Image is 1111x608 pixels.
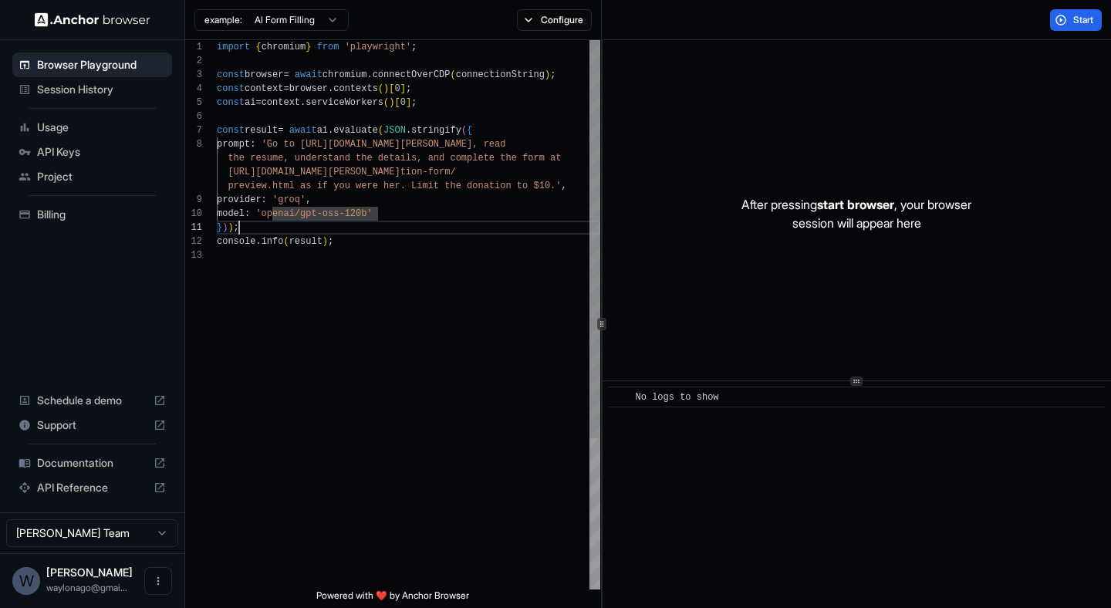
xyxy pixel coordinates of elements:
span: browser [245,69,283,80]
span: chromium [322,69,367,80]
span: = [255,97,261,108]
span: JSON [383,125,406,136]
span: No logs to show [636,392,719,403]
span: the resume, understand the details, and complete t [228,153,505,164]
span: } [217,222,222,233]
div: Session History [12,77,172,102]
div: 11 [185,221,202,235]
span: 0 [394,83,400,94]
span: Billing [37,207,166,222]
span: context [245,83,283,94]
span: ( [283,236,289,247]
div: API Reference [12,475,172,500]
div: API Keys [12,140,172,164]
span: , [306,194,311,205]
span: browser [289,83,328,94]
span: ​ [616,390,624,405]
span: example: [204,14,242,26]
span: chromium [262,42,306,52]
span: n to $10.' [505,181,561,191]
span: , [561,181,566,191]
span: . [328,125,333,136]
span: . [300,97,306,108]
span: API Keys [37,144,166,160]
span: { [467,125,472,136]
div: 9 [185,193,202,207]
span: 'openai/gpt-oss-120b' [255,208,372,219]
span: tion-form/ [400,167,456,177]
span: ; [411,42,417,52]
span: connectOverCDP [373,69,451,80]
div: 13 [185,248,202,262]
span: ) [389,97,394,108]
span: he form at [505,153,561,164]
img: Anchor Logo [35,12,150,27]
p: After pressing , your browser session will appear here [741,195,971,232]
span: from [317,42,339,52]
span: model [217,208,245,219]
span: } [306,42,311,52]
span: const [217,83,245,94]
span: : [262,194,267,205]
span: provider [217,194,262,205]
div: 8 [185,137,202,151]
span: Browser Playground [37,57,166,73]
span: console [217,236,255,247]
span: ) [383,83,389,94]
span: ; [406,83,411,94]
div: 3 [185,68,202,82]
span: contexts [333,83,378,94]
span: = [278,125,283,136]
span: Support [37,417,147,433]
span: prompt [217,139,250,150]
span: preview.html as if you were her. Limit the donatio [228,181,505,191]
span: [URL][DOMAIN_NAME][PERSON_NAME] [228,167,400,177]
span: await [295,69,322,80]
span: const [217,69,245,80]
span: Start [1073,14,1095,26]
span: . [328,83,333,94]
span: context [262,97,300,108]
span: : [245,208,250,219]
span: result [245,125,278,136]
span: 'playwright' [345,42,411,52]
div: W [12,567,40,595]
span: ) [545,69,550,80]
span: 'groq' [272,194,306,205]
span: 'Go to [URL][DOMAIN_NAME][PERSON_NAME], re [262,139,495,150]
span: ( [378,83,383,94]
span: const [217,125,245,136]
div: Usage [12,115,172,140]
div: 4 [185,82,202,96]
span: connectionString [456,69,545,80]
div: 10 [185,207,202,221]
span: Usage [37,120,166,135]
span: evaluate [333,125,378,136]
button: Open menu [144,567,172,595]
button: Start [1050,9,1102,31]
span: [ [394,97,400,108]
span: Project [37,169,166,184]
span: const [217,97,245,108]
span: ) [322,236,328,247]
span: { [255,42,261,52]
span: result [289,236,322,247]
span: ; [328,236,333,247]
span: ( [383,97,389,108]
div: Documentation [12,451,172,475]
span: start browser [817,197,894,212]
div: Billing [12,202,172,227]
div: 6 [185,110,202,123]
span: : [250,139,255,150]
div: 2 [185,54,202,68]
div: 12 [185,235,202,248]
button: Configure [517,9,592,31]
span: Session History [37,82,166,97]
span: 0 [400,97,406,108]
span: ad [495,139,505,150]
span: = [283,83,289,94]
span: ] [400,83,406,94]
span: ) [228,222,233,233]
span: ) [222,222,228,233]
div: 7 [185,123,202,137]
